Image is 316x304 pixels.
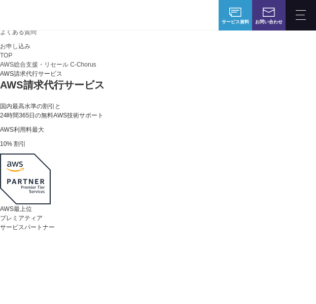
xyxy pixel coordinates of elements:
span: 最大 [32,126,44,133]
img: AWS総合支援サービス C-Chorus サービス資料 [229,8,241,17]
img: AWS総合支援サービス C-Chorus [8,8,59,22]
span: サービス資料 [222,18,249,25]
img: お問い合わせ [263,8,275,17]
span: お問い合わせ [255,18,283,25]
